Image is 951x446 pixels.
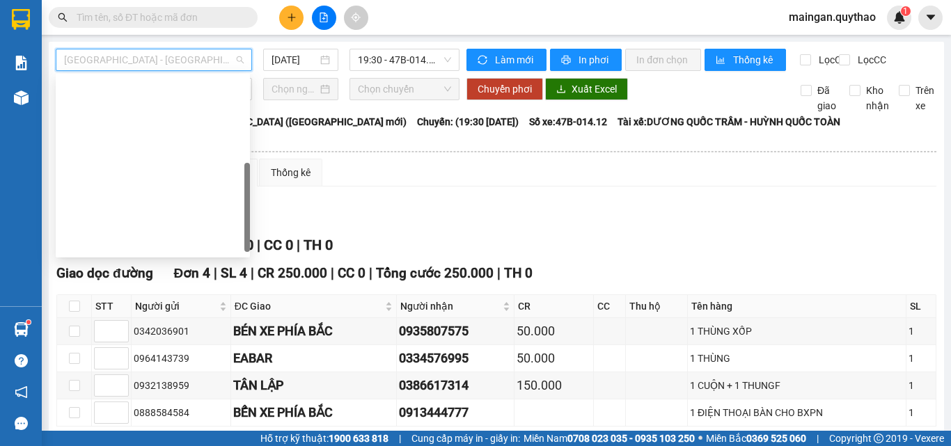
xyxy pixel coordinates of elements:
button: downloadXuất Excel [545,78,628,100]
span: Sài Gòn - Đắk Lắk (BXMĐ mới) [64,49,244,70]
th: CR [514,295,594,318]
div: 1 [909,351,934,366]
div: 1 [909,378,934,393]
button: aim [344,6,368,30]
span: | [251,265,254,281]
span: Lọc CC [852,52,888,67]
img: icon-new-feature [893,11,906,24]
div: 1 CUỘN + 1 THUNGF [690,378,904,393]
img: solution-icon [14,56,29,70]
strong: 1900 633 818 [329,433,388,444]
div: BẾN XE PHÍA BẮC [233,403,394,422]
div: BÉN XE PHÍA BẮC [233,321,394,341]
div: 1 [909,324,934,339]
div: 1 [909,405,934,420]
img: logo-vxr [12,9,30,30]
span: Thống kê [733,52,775,67]
span: Người nhận [400,298,501,314]
button: file-add [312,6,336,30]
input: Chọn ngày [272,81,317,97]
span: CR 250.000 [258,265,327,281]
span: | [399,431,401,446]
span: plus [287,13,297,22]
input: 14/10/2025 [272,52,317,67]
strong: 0708 023 035 - 0935 103 250 [567,433,695,444]
span: maingan.quythao [778,8,887,26]
span: | [497,265,501,281]
div: Thống kê [271,165,311,180]
span: sync [478,55,489,66]
span: Làm mới [495,52,535,67]
div: 50.000 [517,349,591,368]
button: bar-chartThống kê [705,49,786,71]
div: 50.000 [517,321,591,341]
span: Tài xế: DƯƠNG QUỐC TRẦM - HUỲNH QUỐC TOÀN [618,114,840,129]
button: In đơn chọn [625,49,701,71]
img: warehouse-icon [14,90,29,105]
span: | [817,431,819,446]
span: 19:30 - 47B-014.12 [358,49,451,70]
span: printer [561,55,573,66]
input: Tìm tên, số ĐT hoặc mã đơn [77,10,241,25]
span: 1 [903,6,908,16]
th: SL [906,295,936,318]
th: CC [594,295,626,318]
span: TH 0 [504,265,533,281]
span: bar-chart [716,55,728,66]
img: warehouse-icon [14,322,29,337]
span: CC 0 [338,265,366,281]
span: Miền Bắc [706,431,806,446]
span: message [15,417,28,430]
span: | [297,237,300,253]
span: ĐC Giao [235,298,382,314]
button: syncLàm mới [466,49,547,71]
span: | [369,265,372,281]
div: 0932138959 [134,378,228,393]
span: Miền Nam [524,431,695,446]
div: 0935807575 [399,321,512,341]
th: Tên hàng [688,295,906,318]
span: copyright [874,433,883,443]
div: 0342036901 [134,324,228,339]
span: aim [351,13,361,22]
div: 0334576995 [399,349,512,368]
span: | [257,237,260,253]
span: In phơi [579,52,611,67]
span: caret-down [925,11,937,24]
span: ⚪️ [698,436,702,441]
button: printerIn phơi [550,49,622,71]
span: TH 0 [304,237,333,253]
span: question-circle [15,354,28,367]
span: Giao dọc đường [56,265,153,281]
span: SL 4 [221,265,247,281]
th: Thu hộ [626,295,688,318]
span: search [58,13,68,22]
span: Chọn chuyến [358,79,451,99]
span: Đã giao [812,83,842,113]
sup: 1 [26,320,31,324]
div: 1 THÙNG [690,351,904,366]
div: 0888584584 [134,405,228,420]
div: EABAR [233,349,394,368]
span: file-add [319,13,329,22]
span: notification [15,385,28,399]
span: Lọc CR [813,52,849,67]
th: STT [92,295,132,318]
span: Xuất Excel [572,81,617,97]
div: 150.000 [517,376,591,395]
strong: 0369 525 060 [746,433,806,444]
span: | [214,265,217,281]
span: Hỗ trợ kỹ thuật: [260,431,388,446]
div: 1 THÙNG XỐP [690,324,904,339]
button: Chuyển phơi [466,78,543,100]
div: 0913444777 [399,403,512,422]
div: 0964143739 [134,351,228,366]
span: Người gửi [135,298,217,314]
span: download [556,84,566,95]
span: Số xe: 47B-014.12 [529,114,607,129]
div: 0386617314 [399,376,512,395]
span: Đơn 4 [174,265,211,281]
span: Trên xe [910,83,940,113]
span: Tổng cước 250.000 [376,265,494,281]
span: | [331,265,334,281]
